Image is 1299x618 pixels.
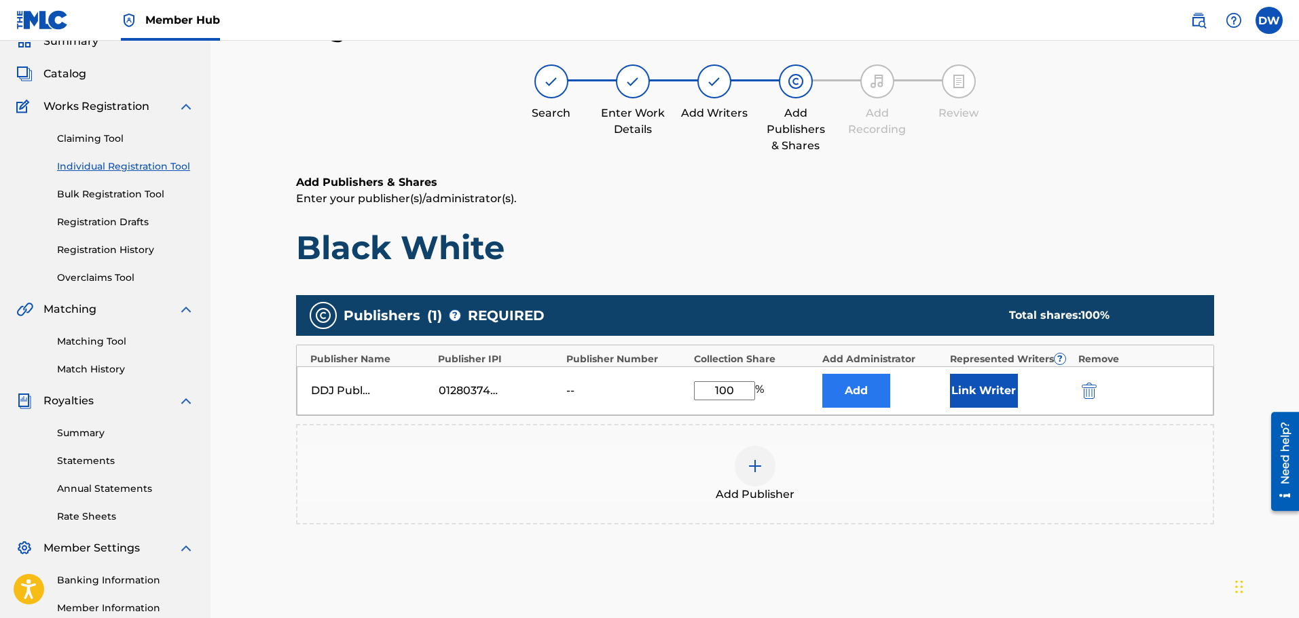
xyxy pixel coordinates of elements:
[1256,7,1283,34] div: User Menu
[468,305,545,326] span: REQUIRED
[450,310,460,321] span: ?
[16,393,33,409] img: Royalties
[16,33,33,50] img: Summary
[1190,12,1207,28] img: search
[296,191,1214,207] p: Enter your publisher(s)/administrator(s).
[296,227,1214,268] h1: Black White
[310,352,432,366] div: Publisher Name
[951,73,967,90] img: step indicator icon for Review
[178,301,194,317] img: expand
[57,426,194,440] a: Summary
[950,374,1018,408] button: Link Writer
[1081,309,1110,322] span: 100 %
[438,352,560,366] div: Publisher IPI
[1220,7,1247,34] div: Help
[706,73,722,90] img: step indicator icon for Add Writers
[57,132,194,146] a: Claiming Tool
[625,73,641,90] img: step indicator icon for Enter Work Details
[43,66,86,82] span: Catalog
[1078,352,1200,366] div: Remove
[57,159,194,174] a: Individual Registration Tool
[599,105,667,138] div: Enter Work Details
[950,352,1072,366] div: Represented Writers
[747,458,763,474] img: add
[1082,383,1097,399] img: 12a2ab48e56ec057fbd8.svg
[57,362,194,376] a: Match History
[1235,566,1243,607] div: Drag
[344,305,420,326] span: Publishers
[57,601,194,615] a: Member Information
[57,509,194,524] a: Rate Sheets
[43,301,96,317] span: Matching
[1231,553,1299,618] iframe: Chat Widget
[755,381,767,400] span: %
[762,105,830,154] div: Add Publishers & Shares
[16,66,86,82] a: CatalogCatalog
[16,33,98,50] a: SummarySummary
[543,73,560,90] img: step indicator icon for Search
[57,454,194,468] a: Statements
[43,540,140,556] span: Member Settings
[1226,12,1242,28] img: help
[1009,307,1187,324] div: Total shares:
[16,301,33,317] img: Matching
[178,540,194,556] img: expand
[296,174,1214,191] h6: Add Publishers & Shares
[427,305,442,326] span: ( 1 )
[315,307,331,324] img: publishers
[16,10,69,30] img: MLC Logo
[566,352,688,366] div: Publisher Number
[822,352,944,366] div: Add Administrator
[822,374,890,408] button: Add
[43,98,149,115] span: Works Registration
[57,243,194,257] a: Registration History
[57,482,194,496] a: Annual Statements
[869,73,885,90] img: step indicator icon for Add Recording
[925,105,993,121] div: Review
[843,105,911,138] div: Add Recording
[1055,353,1065,364] span: ?
[517,105,585,121] div: Search
[788,73,804,90] img: step indicator icon for Add Publishers & Shares
[16,540,33,556] img: Member Settings
[57,334,194,349] a: Matching Tool
[57,215,194,229] a: Registration Drafts
[43,33,98,50] span: Summary
[716,486,794,503] span: Add Publisher
[694,352,816,366] div: Collection Share
[1185,7,1212,34] a: Public Search
[178,98,194,115] img: expand
[1261,406,1299,516] iframe: Resource Center
[16,98,34,115] img: Works Registration
[16,66,33,82] img: Catalog
[121,12,137,28] img: Top Rightsholder
[43,393,94,409] span: Royalties
[57,573,194,587] a: Banking Information
[680,105,748,121] div: Add Writers
[145,12,220,28] span: Member Hub
[57,187,194,201] a: Bulk Registration Tool
[57,271,194,285] a: Overclaims Tool
[178,393,194,409] img: expand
